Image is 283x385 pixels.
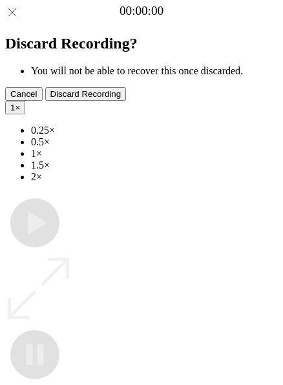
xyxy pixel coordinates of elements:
[5,101,25,114] button: 1×
[31,65,278,77] li: You will not be able to recover this once discarded.
[31,148,278,160] li: 1×
[31,160,278,171] li: 1.5×
[5,35,278,52] h2: Discard Recording?
[31,125,278,136] li: 0.25×
[5,87,43,101] button: Cancel
[31,171,278,183] li: 2×
[45,87,127,101] button: Discard Recording
[10,103,15,112] span: 1
[120,4,163,18] a: 00:00:00
[31,136,278,148] li: 0.5×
